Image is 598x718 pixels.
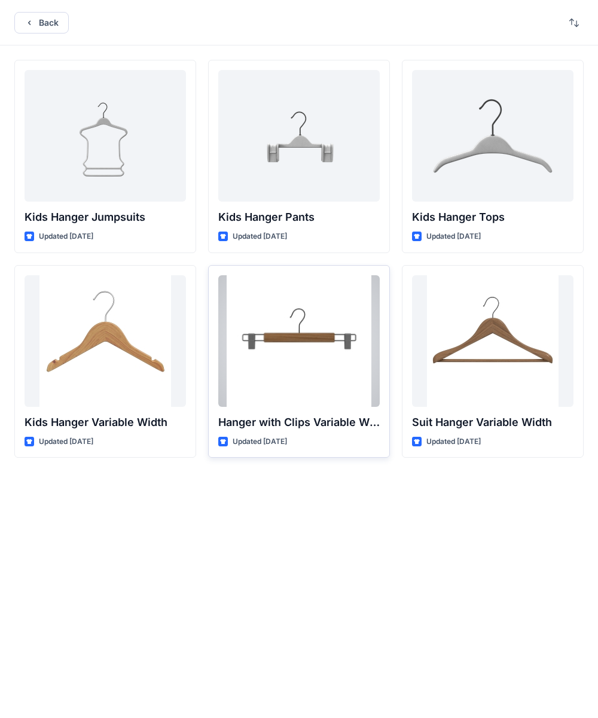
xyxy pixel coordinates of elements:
a: Suit Hanger Variable Width [412,275,573,407]
a: Kids Hanger Jumpsuits [25,70,186,202]
button: Back [14,12,69,34]
a: Kids Hanger Pants [218,70,380,202]
p: Kids Hanger Tops [412,209,573,226]
p: Suit Hanger Variable Width [412,414,573,431]
p: Updated [DATE] [233,230,287,243]
p: Updated [DATE] [426,230,481,243]
p: Updated [DATE] [426,436,481,448]
p: Kids Hanger Pants [218,209,380,226]
p: Updated [DATE] [39,230,93,243]
p: Kids Hanger Jumpsuits [25,209,186,226]
p: Hanger with Clips Variable Width [218,414,380,431]
a: Kids Hanger Tops [412,70,573,202]
p: Kids Hanger Variable Width [25,414,186,431]
a: Kids Hanger Variable Width [25,275,186,407]
a: Hanger with Clips Variable Width [218,275,380,407]
p: Updated [DATE] [39,436,93,448]
p: Updated [DATE] [233,436,287,448]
